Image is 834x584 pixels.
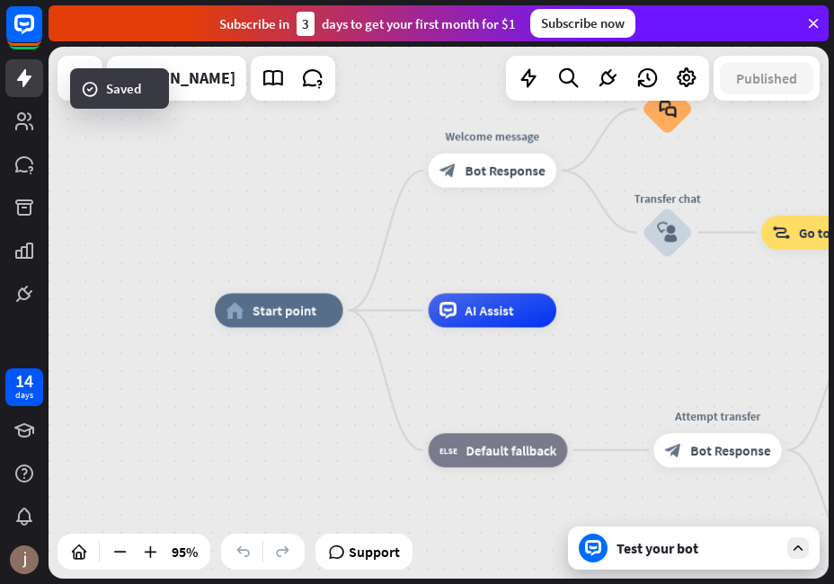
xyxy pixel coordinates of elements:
[439,441,457,458] i: block_fallback
[659,100,677,119] i: block_faq
[166,537,203,566] div: 95%
[641,407,794,424] div: Attempt transfer
[617,190,719,207] div: Transfer chat
[465,302,513,319] span: AI Assist
[219,12,516,36] div: Subscribe in days to get your first month for $1
[720,62,813,94] button: Published
[253,302,316,319] span: Start point
[772,224,790,241] i: block_goto
[690,441,770,458] span: Bot Response
[530,9,635,38] div: Subscribe now
[118,56,235,101] div: taya356.com
[15,389,33,402] div: days
[14,7,68,61] button: Open LiveChat chat widget
[106,79,141,98] span: Saved
[665,441,682,458] i: block_bot_response
[81,80,99,98] i: success
[617,539,778,557] div: Test your bot
[5,368,43,406] a: 14 days
[629,58,706,75] div: Small talk
[465,162,545,179] span: Bot Response
[15,373,33,389] div: 14
[439,162,457,179] i: block_bot_response
[657,222,678,243] i: block_user_input
[415,128,569,145] div: Welcome message
[349,537,400,566] span: Support
[226,302,244,319] i: home_2
[466,441,556,458] span: Default fallback
[297,12,315,36] div: 3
